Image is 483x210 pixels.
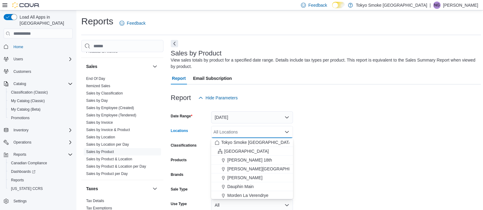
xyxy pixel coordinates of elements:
a: Sales by Invoice [86,120,113,125]
a: Feedback [117,17,148,29]
a: Sales by Classification [86,91,123,95]
h1: Reports [81,15,113,27]
button: Dauphin Main [211,182,293,191]
span: Users [13,57,23,62]
span: Classification (Classic) [9,89,73,96]
button: Taxes [86,186,150,192]
span: End Of Day [86,76,105,81]
span: Operations [13,140,31,145]
button: Tokyo Smoke [GEOGRAPHIC_DATA] [211,138,293,147]
span: Catalog [13,81,26,86]
img: Cova [12,2,40,8]
button: Catalog [11,80,28,87]
a: My Catalog (Classic) [9,97,47,105]
span: Classification (Classic) [11,90,48,95]
span: Inventory [11,126,73,134]
span: [PERSON_NAME] 18th [227,157,272,163]
span: Home [13,44,23,49]
div: Sales [81,75,163,180]
a: Sales by Product & Location per Day [86,164,146,169]
button: Catalog [1,80,75,88]
button: Next [171,40,178,47]
input: Dark Mode [332,2,345,8]
a: Customers [11,68,34,75]
label: Locations [171,128,188,133]
a: Dashboards [6,167,75,176]
span: Operations [11,139,73,146]
span: Sales by Employee (Created) [86,105,134,110]
span: Dashboards [9,168,73,175]
a: End Of Day [86,77,105,81]
span: Sales by Invoice & Product [86,127,130,132]
button: Classification (Classic) [6,88,75,97]
span: Home [11,43,73,50]
span: [PERSON_NAME] [227,175,262,181]
a: Sales by Location [86,135,115,139]
div: Nicole Giffen [433,2,441,9]
a: My Catalog (Beta) [9,106,43,113]
button: Inventory [11,126,31,134]
button: Hide Parameters [196,92,240,104]
span: Customers [13,69,31,74]
a: Itemized Sales [86,84,110,88]
a: Canadian Compliance [9,159,49,167]
span: Sales by Product & Location per Day [86,164,146,169]
span: Dauphin Main [227,183,254,190]
a: Sales by Employee (Tendered) [86,113,136,117]
h3: Sales by Product [171,50,221,57]
a: Reports [9,176,26,184]
span: My Catalog (Classic) [9,97,73,105]
span: [GEOGRAPHIC_DATA] [224,148,269,154]
span: Washington CCRS [9,185,73,192]
a: Promotions [9,114,32,122]
button: [PERSON_NAME] 18th [211,156,293,165]
span: My Catalog (Beta) [11,107,41,112]
label: Products [171,158,187,162]
p: Tokyo Smoke [GEOGRAPHIC_DATA] [356,2,427,9]
button: My Catalog (Beta) [6,105,75,114]
span: Reports [11,151,73,158]
span: Dashboards [11,169,35,174]
span: Report [172,72,186,84]
button: Reports [1,150,75,159]
button: Reports [6,176,75,184]
button: Customers [1,67,75,76]
p: | [430,2,431,9]
span: Sales by Product per Day [86,171,128,176]
span: Tokyo Smoke [GEOGRAPHIC_DATA] [221,139,293,145]
a: Settings [11,198,29,205]
span: Promotions [9,114,73,122]
button: Taxes [151,185,159,192]
button: Canadian Compliance [6,159,75,167]
span: Inventory [13,128,28,133]
label: Sale Type [171,187,188,192]
a: Tax Details [86,199,104,203]
span: Feedback [127,20,145,26]
button: Sales [151,63,159,70]
span: Sales by Day [86,98,108,103]
a: Sales by Location per Day [86,142,129,147]
label: Brands [171,172,183,177]
span: Canadian Compliance [9,159,73,167]
h3: Taxes [86,186,98,192]
span: Email Subscription [193,72,232,84]
a: Sales by Invoice & Product [86,128,130,132]
button: [PERSON_NAME][GEOGRAPHIC_DATA] [211,165,293,173]
span: Canadian Compliance [11,161,47,166]
span: Hide Parameters [206,95,238,101]
button: Users [1,55,75,63]
span: Feedback [308,2,327,8]
span: Itemized Sales [86,84,110,88]
span: My Catalog (Beta) [9,106,73,113]
button: [DATE] [211,111,293,123]
span: [PERSON_NAME][GEOGRAPHIC_DATA] [227,166,307,172]
a: Sales by Product per Day [86,172,128,176]
button: Operations [1,138,75,147]
a: Sales by Product & Location [86,157,132,161]
span: Sales by Location per Day [86,142,129,147]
